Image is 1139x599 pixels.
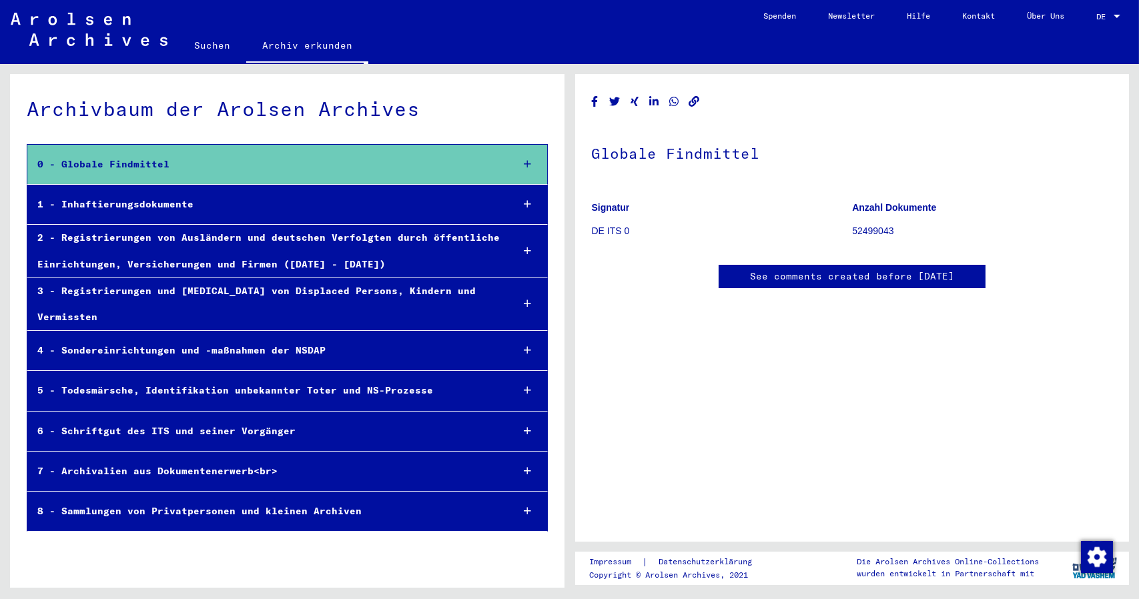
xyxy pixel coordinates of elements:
div: 1 - Inhaftierungsdokumente [27,191,501,217]
a: Archiv erkunden [246,29,368,64]
a: Impressum [589,555,642,569]
div: 4 - Sondereinrichtungen und -maßnahmen der NSDAP [27,338,501,364]
button: Share on Xing [628,93,642,110]
div: 0 - Globale Findmittel [27,151,501,177]
button: Copy link [687,93,701,110]
p: wurden entwickelt in Partnerschaft mit [857,568,1039,580]
a: Datenschutzerklärung [648,555,768,569]
button: Share on LinkedIn [647,93,661,110]
div: 6 - Schriftgut des ITS und seiner Vorgänger [27,418,501,444]
p: 52499043 [852,224,1112,238]
img: Zustimmung ändern [1081,541,1113,573]
div: 3 - Registrierungen und [MEDICAL_DATA] von Displaced Persons, Kindern und Vermissten [27,278,501,330]
div: Archivbaum der Arolsen Archives [27,94,548,124]
button: Share on Twitter [608,93,622,110]
div: 8 - Sammlungen von Privatpersonen und kleinen Archiven [27,498,501,524]
div: 7 - Archivalien aus Dokumentenerwerb<br> [27,458,501,484]
p: Copyright © Arolsen Archives, 2021 [589,569,768,581]
a: See comments created before [DATE] [750,269,954,283]
div: | [589,555,768,569]
span: DE [1096,12,1111,21]
b: Anzahl Dokumente [852,202,936,213]
div: 5 - Todesmärsche, Identifikation unbekannter Toter und NS-Prozesse [27,378,501,404]
img: Arolsen_neg.svg [11,13,167,46]
a: Suchen [178,29,246,61]
div: 2 - Registrierungen von Ausländern und deutschen Verfolgten durch öffentliche Einrichtungen, Vers... [27,225,501,277]
h1: Globale Findmittel [592,123,1113,181]
button: Share on WhatsApp [667,93,681,110]
img: yv_logo.png [1070,551,1120,584]
b: Signatur [592,202,630,213]
p: Die Arolsen Archives Online-Collections [857,556,1039,568]
p: DE ITS 0 [592,224,852,238]
button: Share on Facebook [588,93,602,110]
